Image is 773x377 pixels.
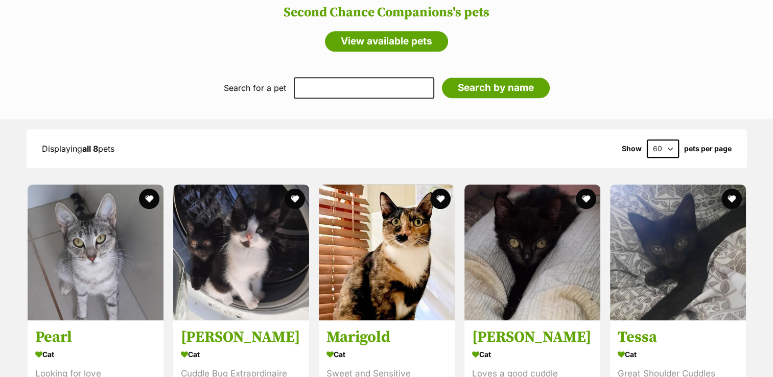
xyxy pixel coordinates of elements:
[181,328,301,347] h3: [PERSON_NAME]
[181,347,301,362] div: Cat
[35,328,156,347] h3: Pearl
[618,347,738,362] div: Cat
[42,144,114,154] span: Displaying pets
[10,5,763,20] h2: Second Chance Companions's pets
[622,145,642,153] span: Show
[464,184,600,320] img: Rowena
[472,328,593,347] h3: [PERSON_NAME]
[326,328,447,347] h3: Marigold
[430,188,451,209] button: favourite
[35,347,156,362] div: Cat
[472,347,593,362] div: Cat
[618,328,738,347] h3: Tessa
[684,145,732,153] label: pets per page
[576,188,596,209] button: favourite
[319,184,455,320] img: Marigold
[325,31,448,52] a: View available pets
[173,184,309,320] img: Douma
[28,184,163,320] img: Pearl
[610,184,746,320] img: Tessa
[442,78,550,98] input: Search by name
[139,188,159,209] button: favourite
[224,83,286,92] label: Search for a pet
[721,188,742,209] button: favourite
[82,144,98,154] strong: all 8
[285,188,305,209] button: favourite
[326,347,447,362] div: Cat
